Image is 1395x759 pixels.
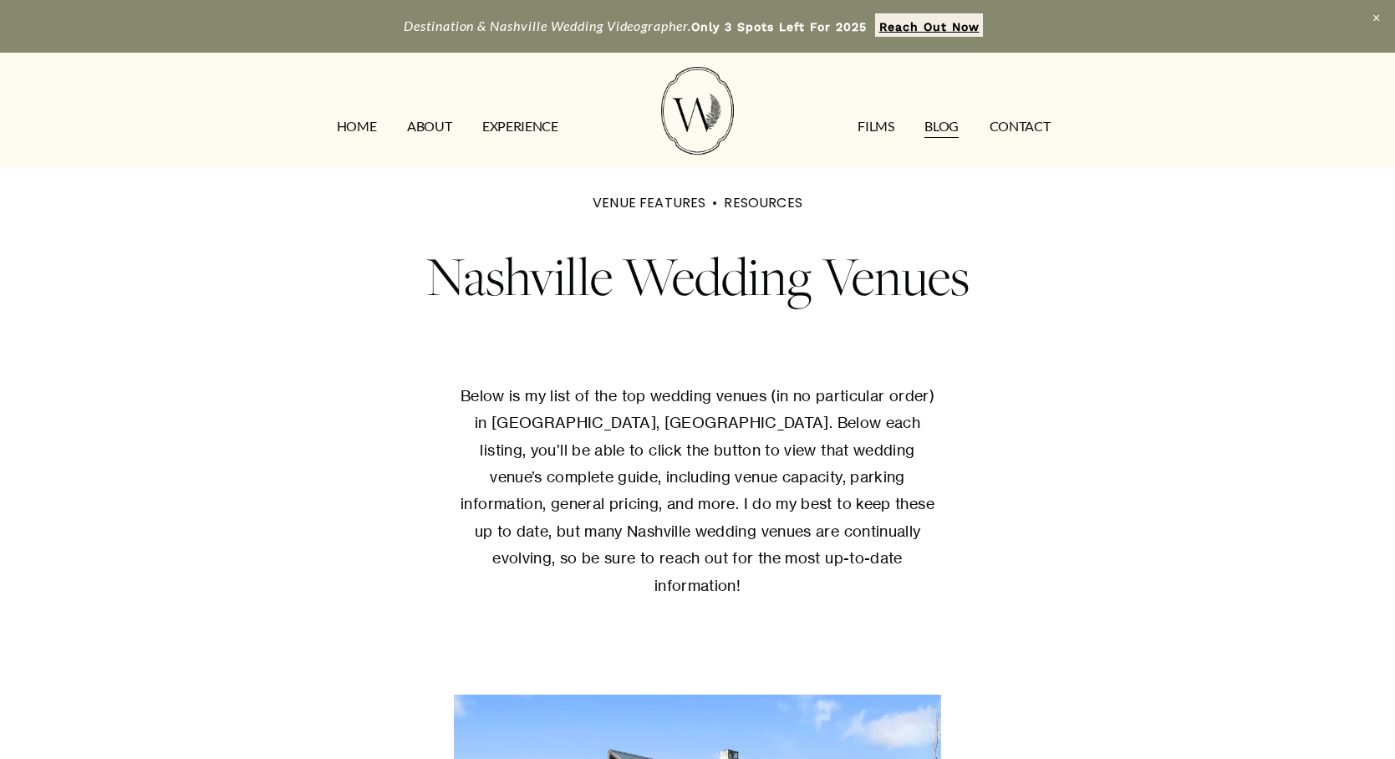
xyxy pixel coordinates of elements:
h1: Nashville Wedding Venues [196,237,1200,316]
img: Wild Fern Weddings [661,67,733,155]
a: HOME [337,113,377,140]
a: ABOUT [407,113,451,140]
a: RESOURCES [724,193,802,212]
a: CONTACT [990,113,1051,140]
strong: Reach Out Now [879,20,980,33]
p: Below is my list of the top wedding venues (in no particular order) in [GEOGRAPHIC_DATA], [GEOGRA... [454,382,942,599]
a: Reach Out Now [875,13,983,37]
a: EXPERIENCE [482,113,558,140]
a: FILMS [858,113,894,140]
a: VENUE FEATURES [593,193,705,212]
a: Blog [924,113,959,140]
